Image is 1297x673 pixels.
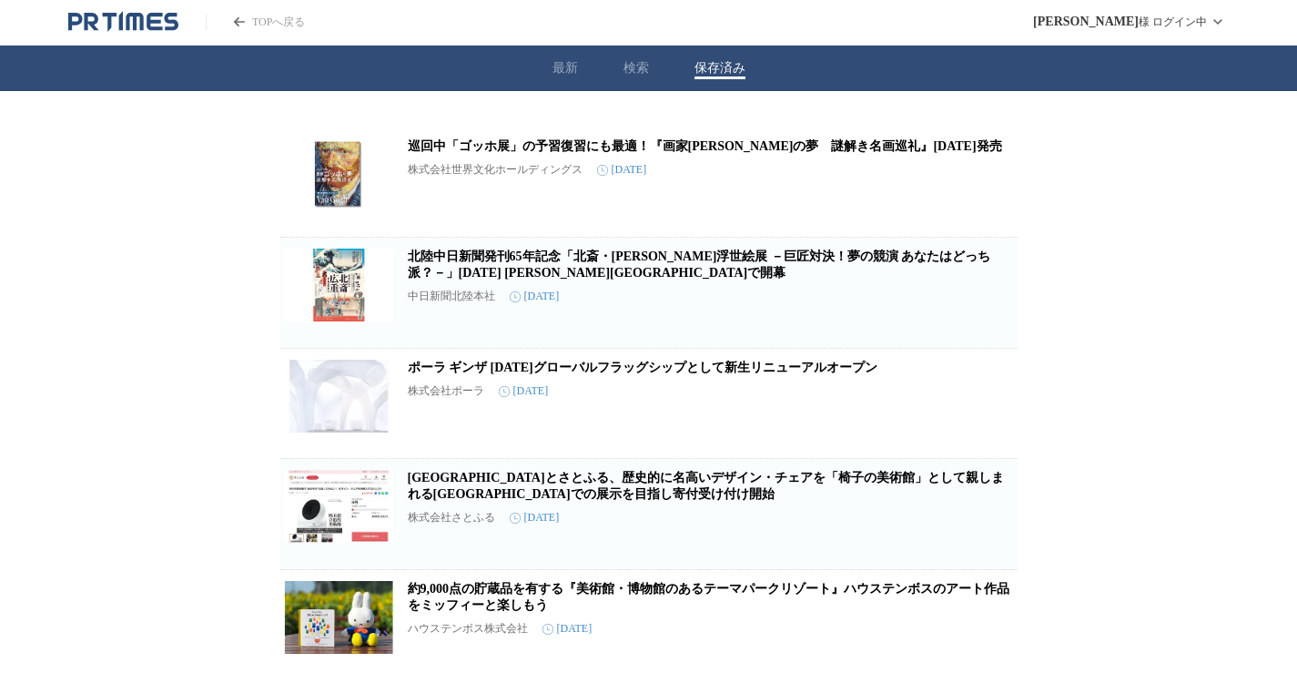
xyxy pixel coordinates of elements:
[408,289,495,304] p: 中日新聞北陸本社
[408,471,1004,501] a: [GEOGRAPHIC_DATA]とさとふる、歴史的に名高いデザイン・チェアを「椅子の美術館」として親しまれる[GEOGRAPHIC_DATA]での展示を目指し寄付受け付け開始
[510,290,560,303] time: [DATE]
[694,60,745,76] button: 保存済み
[408,250,991,280] a: 北陸中日新聞発刊65年記念「北斎・[PERSON_NAME]浮世絵展 －巨匠対決！夢の競演 あなたはどっち派？－」[DATE] [PERSON_NAME][GEOGRAPHIC_DATA]で開幕
[542,622,593,636] time: [DATE]
[408,510,495,525] p: 株式会社さとふる
[408,383,484,399] p: 株式会社ポーラ
[284,581,393,654] img: 約9,000点の貯蔵品を有する『美術館・博物館のあるテーマパークリゾート』ハウステンボスのアート作品をミッフィーと楽しもう
[623,60,649,76] button: 検索
[408,361,877,374] a: ポーラ ギンザ [DATE]グローバルフラッグシップとして新生リニューアルオープン
[408,139,1002,153] a: 巡回中「ゴッホ展」の予習復習にも最適！『画家[PERSON_NAME]の夢 謎解き名画巡礼』[DATE]発売
[510,511,560,525] time: [DATE]
[206,15,305,30] a: PR TIMESのトップページはこちら
[284,360,393,433] img: ポーラ ギンザ 2025年12月12日（金）グローバルフラッグシップとして新生リニューアルオープン
[408,162,583,178] p: 株式会社世界文化ホールディングス
[408,621,528,637] p: ハウステンボス株式会社
[68,11,178,33] a: PR TIMESのトップページはこちら
[597,163,647,177] time: [DATE]
[284,470,393,543] img: 埼玉県とさとふる、歴史的に名高いデザイン・チェアを「椅子の美術館」として親しまれる埼玉県立近代美術館での展示を目指し寄付受け付け開始
[552,60,578,76] button: 最新
[408,582,1010,612] a: 約9,000点の貯蔵品を有する『美術館・博物館のあるテーマパークリゾート』ハウステンボスのアート作品をミッフィーと楽しもう
[1033,15,1139,29] span: [PERSON_NAME]
[284,138,393,211] img: 巡回中「ゴッホ展」の予習復習にも最適！『画家ゴッホの夢 謎解き名画巡礼』9月11日発売
[284,249,393,321] img: 北陸中日新聞発刊65年記念「北斎・広重 大浮世絵展 －巨匠対決！夢の競演 あなたはどっち派？－」9/6（土） 石川県立美術館で開幕
[499,384,549,398] time: [DATE]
